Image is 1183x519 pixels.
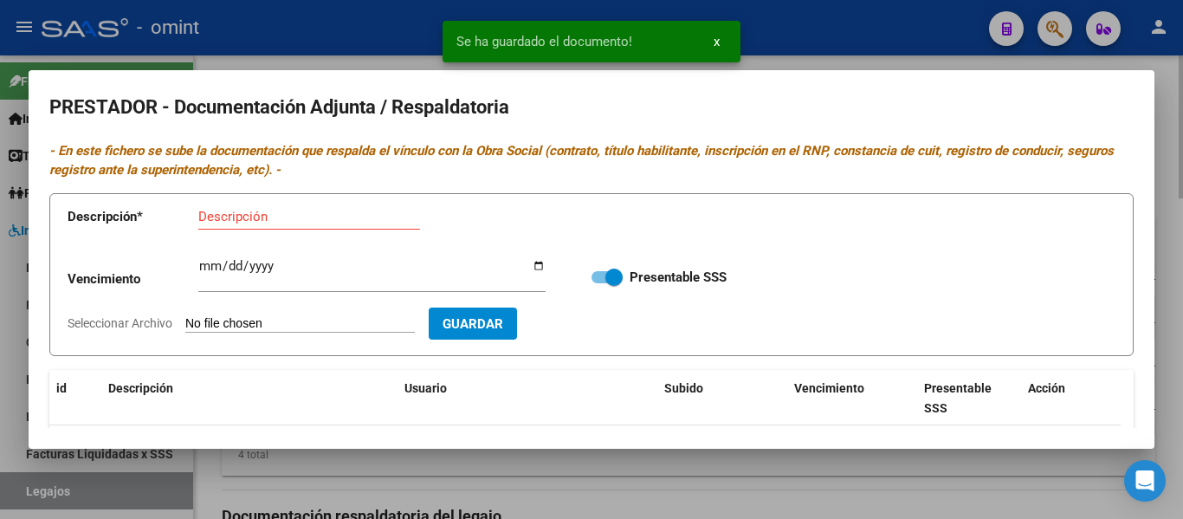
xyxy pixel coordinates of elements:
[700,26,734,57] button: x
[49,91,1134,124] h2: PRESTADOR - Documentación Adjunta / Respaldatoria
[68,269,198,289] p: Vencimiento
[49,370,101,427] datatable-header-cell: id
[664,381,703,395] span: Subido
[429,308,517,340] button: Guardar
[398,370,657,427] datatable-header-cell: Usuario
[456,33,632,50] span: Se ha guardado el documento!
[101,370,398,427] datatable-header-cell: Descripción
[404,381,447,395] span: Usuario
[68,207,198,227] p: Descripción
[1124,460,1166,502] div: Open Intercom Messenger
[924,381,992,415] span: Presentable SSS
[56,381,67,395] span: id
[714,34,720,49] span: x
[657,370,787,427] datatable-header-cell: Subido
[1021,370,1108,427] datatable-header-cell: Acción
[108,381,173,395] span: Descripción
[49,143,1114,178] i: - En este fichero se sube la documentación que respalda el vínculo con la Obra Social (contrato, ...
[68,316,172,330] span: Seleccionar Archivo
[1028,381,1065,395] span: Acción
[794,381,864,395] span: Vencimiento
[917,370,1021,427] datatable-header-cell: Presentable SSS
[787,370,917,427] datatable-header-cell: Vencimiento
[443,316,503,332] span: Guardar
[630,269,727,285] strong: Presentable SSS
